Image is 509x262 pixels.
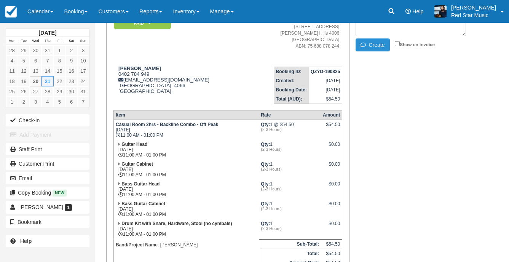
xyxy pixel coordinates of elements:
[113,199,259,219] td: [DATE] 11:00 AM - 01:00 PM
[65,97,77,107] a: 6
[118,65,161,71] strong: [PERSON_NAME]
[116,241,257,249] p: : [PERSON_NAME]
[261,201,270,206] strong: Qty
[41,97,53,107] a: 4
[261,122,270,127] strong: Qty
[38,30,56,36] strong: [DATE]
[6,201,89,213] a: [PERSON_NAME] 1
[309,94,342,104] td: $54.50
[6,187,89,199] button: Copy Booking New
[113,65,247,104] div: 0402 784 949 [EMAIL_ADDRESS][DOMAIN_NAME] [GEOGRAPHIC_DATA], 4066 [GEOGRAPHIC_DATA]
[261,206,319,211] em: (2-3 Hours)
[77,37,89,45] th: Sun
[259,120,321,140] td: 1 @ $54.50
[65,86,77,97] a: 30
[41,56,53,66] a: 7
[6,97,18,107] a: 1
[321,249,342,258] td: $54.50
[19,204,63,210] span: [PERSON_NAME]
[18,97,30,107] a: 2
[309,85,342,94] td: [DATE]
[77,45,89,56] a: 3
[259,199,321,219] td: 1
[5,6,17,18] img: checkfront-main-nav-mini-logo.png
[114,16,171,30] em: Paid
[274,76,309,85] th: Created:
[250,17,339,50] address: Red Star Music [STREET_ADDRESS] [PERSON_NAME] Hills 4006 [GEOGRAPHIC_DATA] ABN: 75 688 078 244
[113,140,259,160] td: [DATE] 11:00 AM - 01:00 PM
[121,201,165,206] strong: Bass Guitar Cabinet
[65,56,77,66] a: 9
[259,160,321,179] td: 1
[54,97,65,107] a: 5
[261,221,270,226] strong: Qty
[65,66,77,76] a: 16
[6,86,18,97] a: 25
[77,66,89,76] a: 17
[18,66,30,76] a: 12
[65,45,77,56] a: 2
[6,235,89,247] a: Help
[77,56,89,66] a: 10
[121,181,160,187] strong: Bass Guitar Head
[113,160,259,179] td: [DATE] 11:00 AM - 01:00 PM
[261,167,319,171] em: (2-3 Hours)
[41,45,53,56] a: 31
[113,16,168,30] a: Paid
[18,86,30,97] a: 26
[18,56,30,66] a: 5
[41,76,53,86] a: 21
[451,11,496,19] p: Red Star Music
[259,110,321,120] th: Rate
[30,97,41,107] a: 3
[311,69,340,74] strong: QZYD-190825
[30,56,41,66] a: 6
[323,142,340,153] div: $0.00
[323,122,340,133] div: $54.50
[274,85,309,94] th: Booking Date:
[30,86,41,97] a: 27
[121,221,232,226] strong: Drum Kit with Snare, Hardware, Stool (no cymbals)
[77,97,89,107] a: 7
[6,76,18,86] a: 18
[6,45,18,56] a: 28
[113,120,259,140] td: [DATE] 11:00 AM - 01:00 PM
[54,37,65,45] th: Fri
[6,158,89,170] a: Customer Print
[321,110,342,120] th: Amount
[30,66,41,76] a: 13
[6,143,89,155] a: Staff Print
[6,66,18,76] a: 11
[54,56,65,66] a: 8
[54,66,65,76] a: 15
[30,45,41,56] a: 30
[65,37,77,45] th: Sat
[116,122,218,127] strong: Casual Room 2hrs - Backline Combo - Off Peak
[18,45,30,56] a: 29
[18,76,30,86] a: 19
[30,37,41,45] th: Wed
[116,242,158,248] strong: Band/Project Name
[261,181,270,187] strong: Qty
[54,76,65,86] a: 22
[259,249,321,258] th: Total:
[261,147,319,152] em: (2-3 Hours)
[261,161,270,167] strong: Qty
[53,190,67,196] span: New
[274,67,309,76] th: Booking ID:
[323,221,340,232] div: $0.00
[6,56,18,66] a: 4
[261,226,319,231] em: (2-3 Hours)
[323,181,340,193] div: $0.00
[41,86,53,97] a: 28
[412,8,424,14] span: Help
[54,86,65,97] a: 29
[6,216,89,228] button: Bookmark
[113,179,259,199] td: [DATE] 11:00 AM - 01:00 PM
[6,37,18,45] th: Mon
[259,179,321,199] td: 1
[309,76,342,85] td: [DATE]
[395,42,435,47] label: Show on invoice
[259,140,321,160] td: 1
[121,142,147,147] strong: Guitar Head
